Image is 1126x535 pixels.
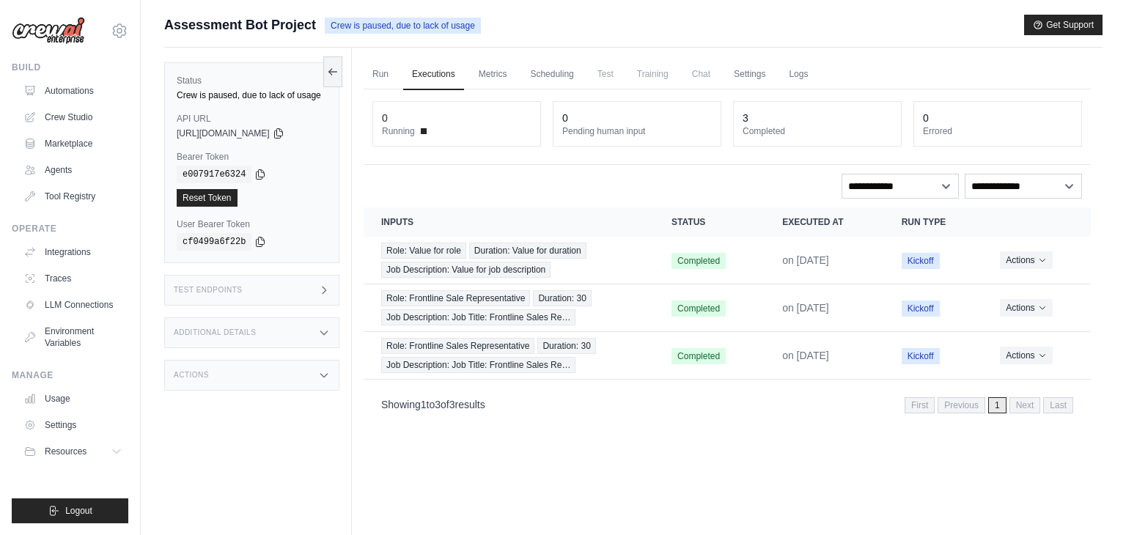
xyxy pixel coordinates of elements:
code: cf0499a6f22b [177,233,251,251]
span: Kickoff [902,253,940,269]
span: Next [1009,397,1041,413]
a: Tool Registry [18,185,128,208]
span: Job Description: Value for job description [381,262,551,278]
div: Crew is paused, due to lack of usage [177,89,327,101]
a: Executions [403,59,464,90]
nav: Pagination [364,385,1091,423]
a: LLM Connections [18,293,128,317]
span: Role: Frontline Sale Representative [381,290,530,306]
a: Settings [18,413,128,437]
span: 1 [421,399,427,410]
a: Integrations [18,240,128,264]
a: Environment Variables [18,320,128,355]
span: 3 [435,399,441,410]
time: August 6, 2025 at 16:23 IST [782,302,829,314]
a: View execution details for Role [381,338,636,373]
th: Run Type [884,207,983,237]
a: Traces [18,267,128,290]
dt: Pending human input [562,125,712,137]
th: Inputs [364,207,654,237]
a: Automations [18,79,128,103]
a: Settings [725,59,774,90]
span: First [905,397,935,413]
div: 0 [562,111,568,125]
div: Manage [12,369,128,381]
a: Reset Token [177,189,238,207]
span: Duration: 30 [533,290,591,306]
span: Training is not available until the deployment is complete [628,59,677,89]
span: Role: Value for role [381,243,466,259]
a: View execution details for Role [381,243,636,278]
a: View execution details for Role [381,290,636,325]
img: Logo [12,17,85,45]
th: Status [654,207,765,237]
span: Assessment Bot Project [164,15,316,35]
span: Kickoff [902,300,940,317]
span: Duration: Value for duration [469,243,586,259]
a: Run [364,59,397,90]
span: Previous [938,397,985,413]
a: Scheduling [521,59,582,90]
span: Completed [671,348,726,364]
span: Job Description: Job Title: Frontline Sales Re… [381,357,575,373]
span: Crew is paused, due to lack of usage [325,18,481,34]
nav: Pagination [905,397,1073,413]
a: Logs [780,59,817,90]
span: Completed [671,253,726,269]
span: Logout [65,505,92,517]
code: e007917e6324 [177,166,251,183]
dt: Errored [923,125,1072,137]
button: Resources [18,440,128,463]
span: Duration: 30 [537,338,595,354]
span: Resources [45,446,87,457]
h3: Additional Details [174,328,256,337]
button: Get Support [1024,15,1103,35]
span: 3 [449,399,455,410]
time: August 6, 2025 at 16:06 IST [782,350,829,361]
a: Metrics [470,59,516,90]
button: Actions for execution [1000,299,1052,317]
span: 1 [988,397,1007,413]
div: 0 [923,111,929,125]
dt: Completed [743,125,892,137]
iframe: Chat Widget [1053,465,1126,535]
label: API URL [177,113,327,125]
h3: Actions [174,371,209,380]
div: Build [12,62,128,73]
span: [URL][DOMAIN_NAME] [177,128,270,139]
span: Completed [671,300,726,317]
a: Usage [18,387,128,410]
time: August 6, 2025 at 16:33 IST [782,254,829,266]
div: Operate [12,223,128,235]
div: 3 [743,111,748,125]
button: Actions for execution [1000,347,1052,364]
span: Chat is not available until the deployment is complete [683,59,719,89]
span: Test [589,59,622,89]
button: Actions for execution [1000,251,1052,269]
label: Bearer Token [177,151,327,163]
section: Crew executions table [364,207,1091,423]
h3: Test Endpoints [174,286,243,295]
span: Role: Frontline Sales Representative [381,338,534,354]
button: Logout [12,498,128,523]
a: Crew Studio [18,106,128,129]
th: Executed at [765,207,884,237]
span: Running [382,125,415,137]
div: 0 [382,111,388,125]
span: Kickoff [902,348,940,364]
label: User Bearer Token [177,218,327,230]
a: Marketplace [18,132,128,155]
label: Status [177,75,327,86]
p: Showing to of results [381,397,485,412]
span: Last [1043,397,1073,413]
span: Job Description: Job Title: Frontline Sales Re… [381,309,575,325]
a: Agents [18,158,128,182]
